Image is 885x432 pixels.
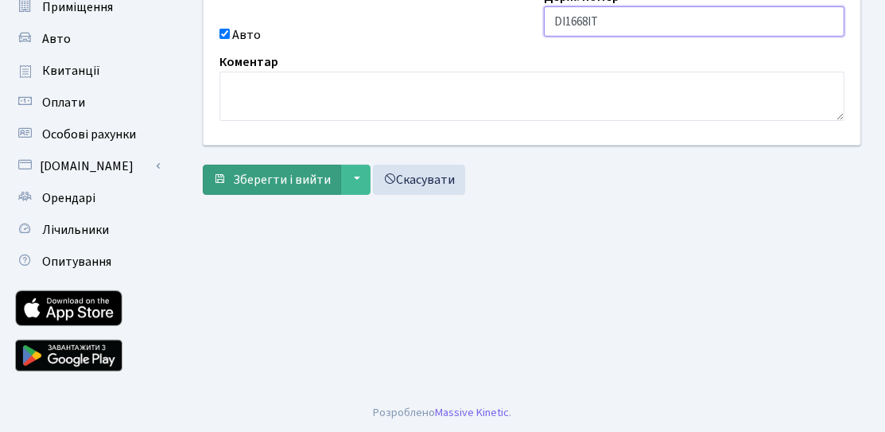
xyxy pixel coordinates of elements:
[8,246,167,278] a: Опитування
[42,253,111,270] span: Опитування
[42,62,100,80] span: Квитанції
[8,214,167,246] a: Лічильники
[8,182,167,214] a: Орендарі
[219,53,278,72] label: Коментар
[42,30,71,48] span: Авто
[42,221,109,239] span: Лічильники
[233,171,331,189] span: Зберегти і вийти
[544,6,844,37] input: AA0001AA
[8,23,167,55] a: Авто
[374,404,512,422] div: Розроблено .
[8,119,167,150] a: Особові рахунки
[42,189,95,207] span: Орендарі
[436,404,510,421] a: Massive Kinetic
[42,94,85,111] span: Оплати
[8,150,167,182] a: [DOMAIN_NAME]
[42,126,136,143] span: Особові рахунки
[203,165,341,195] button: Зберегти і вийти
[8,87,167,119] a: Оплати
[232,25,261,45] label: Авто
[8,55,167,87] a: Квитанції
[373,165,465,195] a: Скасувати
